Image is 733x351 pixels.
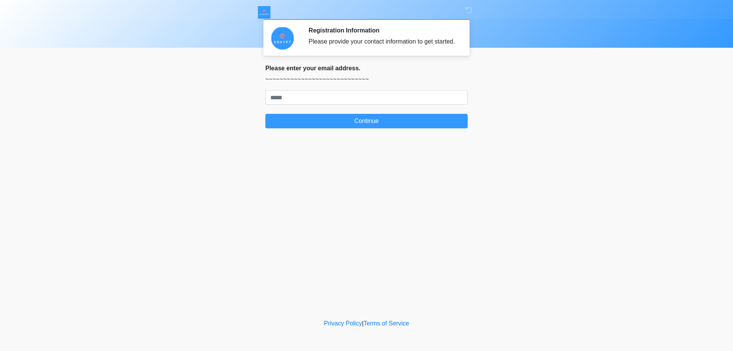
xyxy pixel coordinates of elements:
[265,114,468,128] button: Continue
[265,65,468,72] h2: Please enter your email address.
[258,6,271,19] img: ESHYFT Logo
[308,27,456,34] h2: Registration Information
[362,320,363,327] a: |
[271,27,294,50] img: Agent Avatar
[265,75,468,84] p: ~~~~~~~~~~~~~~~~~~~~~~~~~~~~~
[324,320,362,327] a: Privacy Policy
[308,37,456,46] div: Please provide your contact information to get started.
[363,320,409,327] a: Terms of Service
